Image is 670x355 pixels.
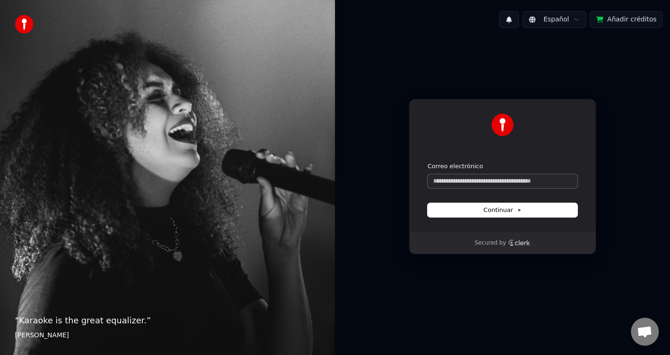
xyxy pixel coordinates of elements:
[15,15,33,34] img: youka
[508,239,530,246] a: Clerk logo
[428,162,483,171] label: Correo electrónico
[475,239,506,247] p: Secured by
[491,114,514,136] img: Youka
[631,318,659,346] div: Chat abierto
[590,11,663,28] button: Añadir créditos
[483,206,522,214] span: Continuar
[15,314,320,327] p: “ Karaoke is the great equalizer. ”
[428,203,577,217] button: Continuar
[15,331,320,340] footer: [PERSON_NAME]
